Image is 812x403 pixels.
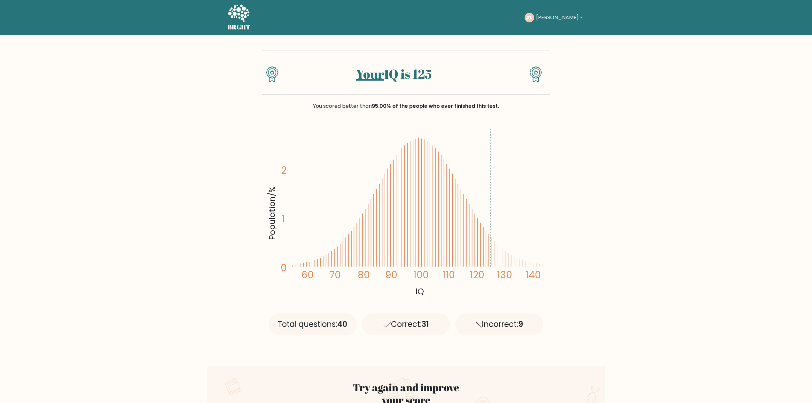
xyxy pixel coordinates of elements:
[422,319,429,329] span: 31
[372,102,499,110] span: 95.00% of the people who ever finished this test.
[301,268,314,281] tspan: 60
[455,313,543,335] div: Incorrect:
[228,23,251,31] h5: BRGHT
[282,212,285,225] tspan: 1
[416,286,424,297] tspan: IQ
[290,66,498,82] h1: IQ is 125
[385,268,397,281] tspan: 90
[497,268,512,281] tspan: 130
[470,268,485,281] tspan: 120
[337,319,347,329] span: 40
[518,319,523,329] span: 9
[356,65,384,83] a: Your
[228,3,251,33] a: BRGHT
[330,268,341,281] tspan: 70
[262,102,550,110] div: You scored better than
[269,313,357,335] div: Total questions:
[362,313,450,335] div: Correct:
[281,164,286,177] tspan: 2
[526,268,541,281] tspan: 140
[526,14,533,21] text: JV
[534,13,584,22] button: [PERSON_NAME]
[266,187,278,240] tspan: Population/%
[414,268,429,281] tspan: 100
[281,262,287,275] tspan: 0
[443,268,455,281] tspan: 110
[358,268,370,281] tspan: 80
